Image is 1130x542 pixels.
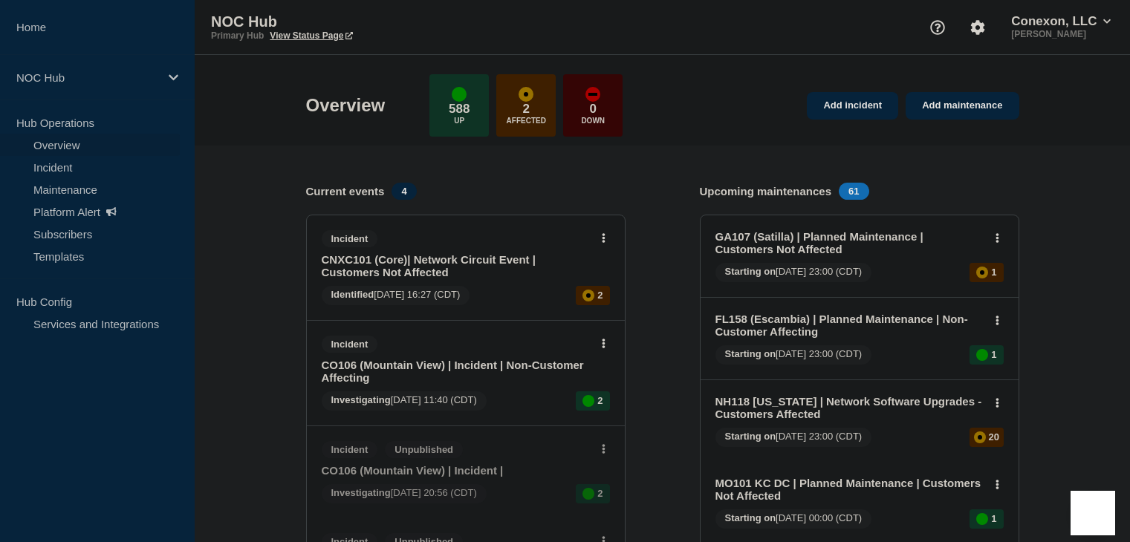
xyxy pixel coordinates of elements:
[523,102,530,117] p: 2
[1008,29,1114,39] p: [PERSON_NAME]
[392,183,416,200] span: 4
[322,286,470,305] span: [DATE] 16:27 (CDT)
[715,428,872,447] span: [DATE] 23:00 (CDT)
[331,289,374,300] span: Identified
[989,431,999,443] p: 20
[597,488,603,499] p: 2
[807,92,898,120] a: Add incident
[519,87,533,102] div: affected
[211,13,508,30] p: NOC Hub
[452,87,467,102] div: up
[715,345,872,365] span: [DATE] 23:00 (CDT)
[725,512,776,523] span: Starting on
[211,30,264,41] p: Primary Hub
[991,267,996,278] p: 1
[581,117,605,125] p: Down
[449,102,470,117] p: 588
[582,488,594,500] div: up
[725,266,776,277] span: Starting on
[715,395,984,420] a: NH118 [US_STATE] | Network Software Upgrades - Customers Affected
[976,267,988,278] div: affected
[322,391,487,411] span: [DATE] 11:40 (CDT)
[322,230,378,247] span: Incident
[582,290,594,301] div: affected
[331,394,391,405] span: Investigating
[582,395,594,407] div: up
[974,431,986,443] div: affected
[306,185,385,197] h4: Current events
[454,117,464,125] p: Up
[725,348,776,359] span: Starting on
[322,484,487,503] span: [DATE] 20:56 (CDT)
[597,395,603,406] p: 2
[306,95,386,116] h1: Overview
[597,290,603,301] p: 2
[585,87,600,102] div: down
[322,253,590,278] a: CNXC101 (Core)| Network Circuit Event | Customers Not Affected
[1008,14,1114,29] button: Conexon, LLC
[507,117,546,125] p: Affected
[991,349,996,360] p: 1
[385,441,463,458] span: Unpublished
[322,464,590,477] a: CO106 (Mountain View) | Incident |
[976,349,988,361] div: up
[270,30,352,41] a: View Status Page
[322,441,378,458] span: Incident
[715,313,984,338] a: FL158 (Escambia) | Planned Maintenance | Non-Customer Affecting
[1071,491,1115,535] iframe: Help Scout Beacon - Open
[322,359,590,384] a: CO106 (Mountain View) | Incident | Non-Customer Affecting
[922,12,953,43] button: Support
[715,509,872,529] span: [DATE] 00:00 (CDT)
[976,513,988,525] div: up
[906,92,1019,120] a: Add maintenance
[590,102,597,117] p: 0
[16,71,159,84] p: NOC Hub
[322,336,378,353] span: Incident
[700,185,832,197] h4: Upcoming maintenances
[715,263,872,282] span: [DATE] 23:00 (CDT)
[839,183,868,200] span: 61
[991,513,996,524] p: 1
[725,431,776,442] span: Starting on
[715,477,984,502] a: MO101 KC DC | Planned Maintenance | Customers Not Affected
[331,487,391,498] span: Investigating
[715,230,984,255] a: GA107 (Satilla) | Planned Maintenance | Customers Not Affected
[962,12,993,43] button: Account settings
